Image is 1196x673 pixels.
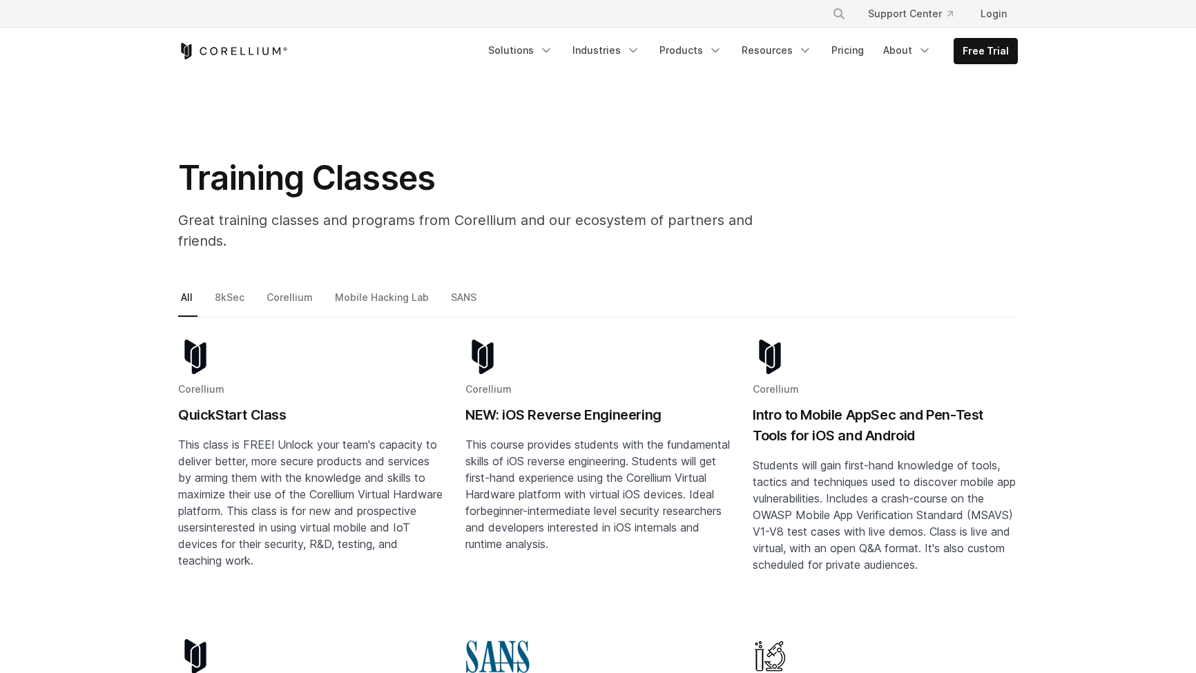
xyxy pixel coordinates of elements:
div: Navigation Menu [816,1,1018,26]
a: Pricing [823,38,872,63]
span: interested in using virtual mobile and IoT devices for their security, R&D, testing, and teaching... [178,520,410,567]
a: Resources [733,38,820,63]
a: Blog post summary: NEW: iOS Reverse Engineering [465,340,731,617]
span: Corellium [753,383,799,395]
a: Industries [564,38,648,63]
p: This course provides students with the fundamental skills of iOS reverse engineering. Students wi... [465,436,731,552]
h2: Intro to Mobile AppSec and Pen-Test Tools for iOS and Android [753,404,1018,446]
a: Solutions [480,38,561,63]
span: beginner-intermediate level security researchers and developers interested in iOS internals and r... [465,504,722,551]
a: Support Center [857,1,964,26]
img: corellium-logo-icon-dark [753,340,787,374]
a: Corellium [264,289,318,318]
span: Students will gain first-hand knowledge of tools, tactics and techniques used to discover mobile ... [753,458,1016,572]
a: Login [970,1,1018,26]
a: Blog post summary: Intro to Mobile AppSec and Pen-Test Tools for iOS and Android [753,340,1018,617]
button: Search [827,1,851,26]
img: corellium-logo-icon-dark [465,340,500,374]
p: Great training classes and programs from Corellium and our ecosystem of partners and friends. [178,210,800,251]
a: Mobile Hacking Lab [332,289,434,318]
div: Navigation Menu [480,38,1018,64]
span: This class is FREE! Unlock your team's capacity to deliver better, more secure products and servi... [178,438,443,534]
a: SANS [448,289,481,318]
a: All [178,289,197,318]
span: Corellium [178,383,224,395]
span: Corellium [465,383,512,395]
h2: NEW: iOS Reverse Engineering [465,404,731,425]
img: corellium-logo-icon-dark [178,340,213,374]
a: Products [651,38,731,63]
a: Blog post summary: QuickStart Class [178,340,443,617]
h2: QuickStart Class [178,404,443,425]
a: About [875,38,940,63]
h1: Training Classes [178,157,800,199]
a: Corellium Home [178,43,288,59]
a: Free Trial [954,39,1017,64]
a: 8kSec [212,289,249,318]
